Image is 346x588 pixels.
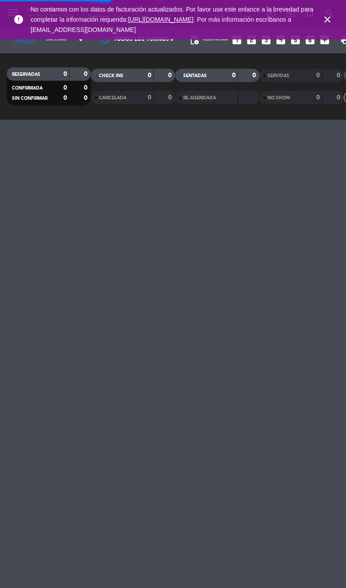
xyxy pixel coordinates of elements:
[337,72,342,78] strong: 0
[275,34,287,46] i: looks_4
[203,38,228,42] span: Reservas para
[316,94,320,101] strong: 0
[267,96,290,100] span: NO SHOW
[99,74,123,78] span: CHECK INS
[31,6,313,33] span: No contamos con los datos de facturación actualizados. Por favor use este enlance a la brevedad p...
[7,32,42,48] i: [DATE]
[260,34,272,46] i: looks_3
[84,95,89,101] strong: 0
[189,35,200,45] span: pending_actions
[148,72,151,78] strong: 0
[12,86,43,90] span: CONFIRMADA
[99,96,126,100] span: CANCELADA
[168,72,173,78] strong: 0
[12,96,47,101] span: SIN CONFIRMAR
[183,96,216,100] span: RE AGENDADA
[183,74,207,78] span: SENTADAS
[168,94,173,101] strong: 0
[267,74,289,78] span: SERVIDAS
[75,35,86,45] i: arrow_drop_down
[337,94,342,101] strong: 0
[63,95,67,101] strong: 0
[12,72,40,77] span: RESERVADAS
[84,71,89,77] strong: 0
[232,72,236,78] strong: 0
[304,34,316,46] i: looks_6
[231,34,243,46] i: looks_one
[322,14,333,25] i: close
[63,85,67,91] strong: 0
[290,34,301,46] i: looks_5
[148,94,151,101] strong: 0
[13,14,24,25] i: error
[31,16,291,33] a: . Por más información escríbanos a [EMAIL_ADDRESS][DOMAIN_NAME]
[316,72,320,78] strong: 0
[128,16,193,23] a: [URL][DOMAIN_NAME]
[246,34,257,46] i: looks_two
[84,85,89,91] strong: 0
[319,34,330,46] i: add_box
[252,72,258,78] strong: 0
[63,71,67,77] strong: 0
